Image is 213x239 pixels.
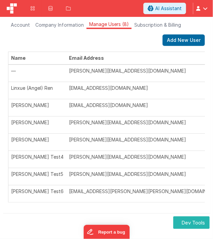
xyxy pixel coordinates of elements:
div: [PERSON_NAME] [11,102,64,109]
div: [PERSON_NAME] Test4 [11,154,64,160]
span: AI Assistant [155,5,182,12]
div: [PERSON_NAME] [11,136,64,143]
button: Dev Tools [173,216,210,229]
span: Manage Users (8) [89,21,129,28]
button: Add New User [163,34,205,46]
span: Name [11,55,26,61]
div: [PERSON_NAME] Test6 [11,188,64,195]
div: [PERSON_NAME] [11,119,64,126]
span: Company Information [35,22,84,28]
span: Subscription & Billing [134,22,181,28]
div: [PERSON_NAME] Test5 [11,171,64,178]
span: Account [11,22,30,28]
div: Linxue (Angel) Ren [11,85,64,91]
div: — [11,68,64,74]
button: AI Assistant [143,3,186,14]
iframe: Marker.io feedback button [83,225,130,239]
span: Email Address [69,55,104,61]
